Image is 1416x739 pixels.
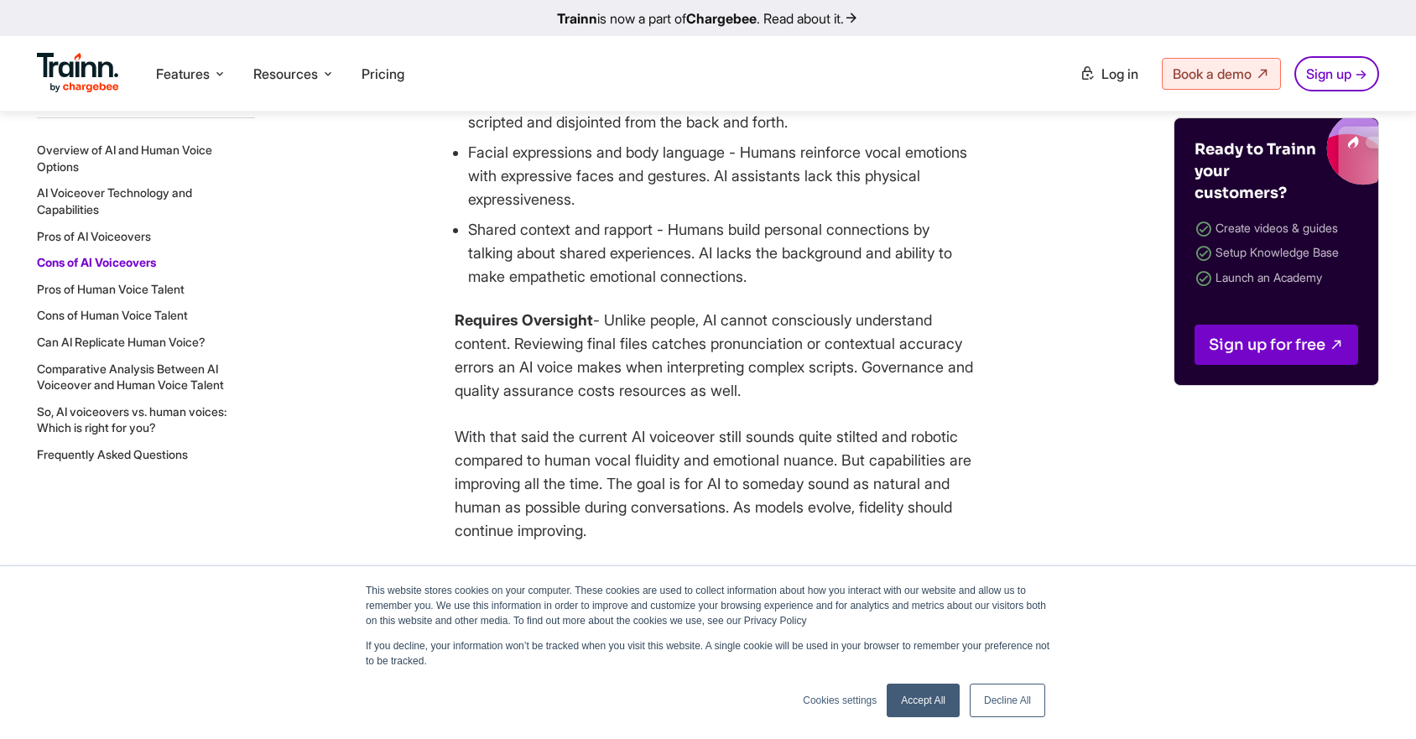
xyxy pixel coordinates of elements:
a: Book a demo [1162,58,1281,90]
span: Log in [1101,65,1138,82]
a: Pros of Human Voice Talent [37,282,185,296]
a: Sign up → [1294,56,1379,91]
p: With that said the current AI voiceover still sounds quite stilted and robotic compared to human ... [455,425,975,543]
a: Pricing [362,65,404,82]
p: This website stores cookies on your computer. These cookies are used to collect information about... [366,583,1050,628]
a: Overview of AI and Human Voice Options [37,143,212,174]
a: AI Voiceover Technology and Capabilities [37,185,192,216]
p: - Unlike people, AI cannot consciously understand content. Reviewing final files catches pronunci... [455,309,975,403]
li: Create videos & guides [1195,217,1358,242]
img: Trainn Logo [37,53,119,93]
li: Shared context and rapport - Humans build personal connections by talking about shared experience... [468,218,975,289]
li: Launch an Academy [1195,267,1358,291]
a: Decline All [970,684,1045,717]
li: Setup Knowledge Base [1195,242,1358,266]
p: If you decline, your information won’t be tracked when you visit this website. A single cookie wi... [366,638,1050,669]
span: Resources [253,65,318,83]
li: Facial expressions and body language - Humans reinforce vocal emotions with expressive faces and ... [468,141,975,211]
a: Comparative Analysis Between AI Voiceover and Human Voice Talent [37,361,224,392]
img: Trainn blogs [1209,118,1378,185]
a: Cons of Human Voice Talent [37,308,188,322]
a: Log in [1070,59,1148,89]
a: Can AI Replicate Human Voice? [37,335,206,349]
a: Pros of AI Voiceovers [37,228,151,242]
span: Book a demo [1173,65,1252,82]
a: Cons of AI Voiceovers [37,255,156,269]
a: So, AI voiceovers vs. human voices: Which is right for you? [37,404,226,435]
b: Chargebee [686,10,757,27]
b: Trainn [557,10,597,27]
a: Sign up for free [1195,325,1358,365]
span: Features [156,65,210,83]
h4: Ready to Trainn your customers? [1195,138,1320,204]
a: Accept All [887,684,960,717]
strong: Requires Oversight [455,311,593,329]
a: Frequently Asked Questions [37,447,188,461]
a: Cookies settings [803,693,877,708]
